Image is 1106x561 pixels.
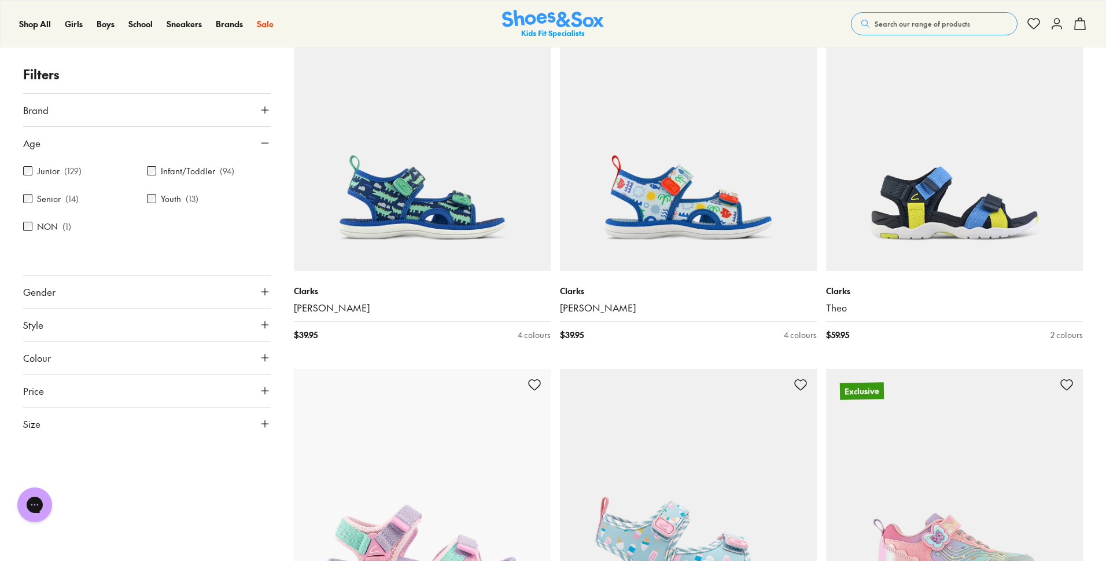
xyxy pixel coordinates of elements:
[161,193,181,205] label: Youth
[23,351,51,365] span: Colour
[23,127,271,159] button: Age
[23,136,40,150] span: Age
[23,103,49,117] span: Brand
[502,10,604,38] a: Shoes & Sox
[167,18,202,30] a: Sneakers
[23,375,271,407] button: Price
[37,165,60,177] label: Junior
[294,302,551,314] a: [PERSON_NAME]
[97,18,115,30] a: Boys
[257,18,274,30] a: Sale
[23,384,44,398] span: Price
[875,19,970,29] span: Search our range of products
[784,329,817,341] div: 4 colours
[161,165,215,177] label: Infant/Toddler
[826,329,849,341] span: $ 59.95
[23,309,271,341] button: Style
[826,302,1083,314] a: Theo
[294,329,318,341] span: $ 39.95
[62,221,71,233] p: ( 1 )
[851,12,1017,35] button: Search our range of products
[19,18,51,30] a: Shop All
[23,318,43,332] span: Style
[560,285,817,297] p: Clarks
[23,408,271,440] button: Size
[23,417,40,431] span: Size
[220,165,234,177] p: ( 94 )
[826,285,1083,297] p: Clarks
[64,165,82,177] p: ( 129 )
[23,276,271,308] button: Gender
[23,94,271,126] button: Brand
[1050,329,1083,341] div: 2 colours
[560,302,817,314] a: [PERSON_NAME]
[65,18,83,30] a: Girls
[23,65,271,84] p: Filters
[65,193,79,205] p: ( 14 )
[518,329,551,341] div: 4 colours
[37,193,61,205] label: Senior
[12,483,58,526] iframe: Gorgias live chat messenger
[37,221,58,233] label: NON
[294,285,551,297] p: Clarks
[840,382,884,399] p: Exclusive
[23,285,56,299] span: Gender
[502,10,604,38] img: SNS_Logo_Responsive.svg
[216,18,243,30] a: Brands
[23,342,271,374] button: Colour
[186,193,198,205] p: ( 13 )
[128,18,153,30] a: School
[560,329,584,341] span: $ 39.95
